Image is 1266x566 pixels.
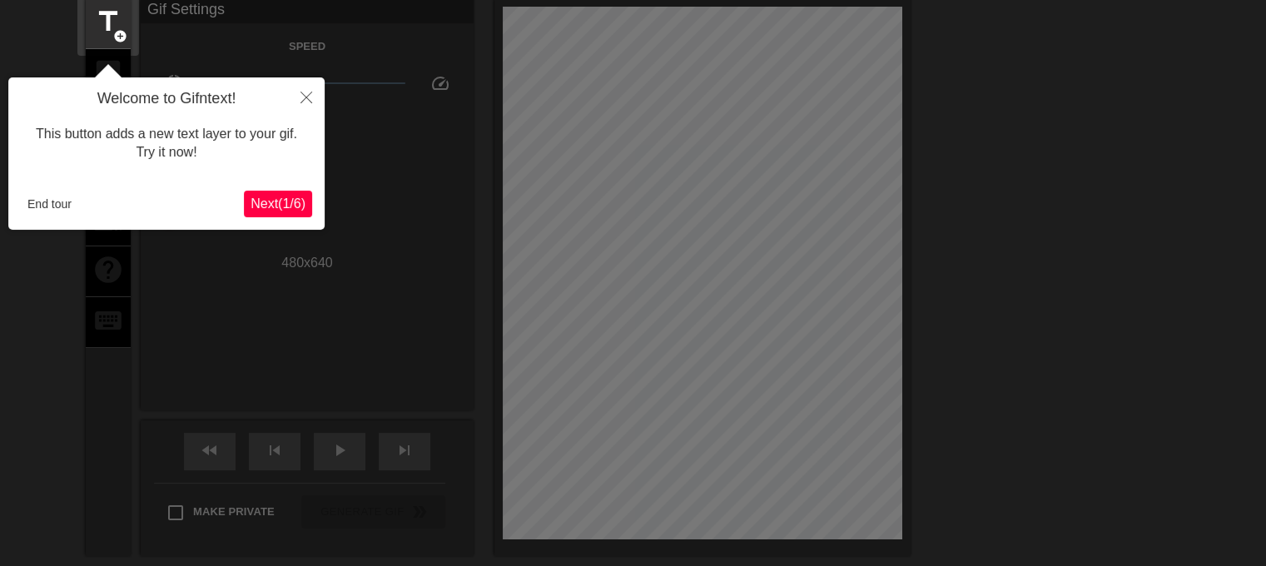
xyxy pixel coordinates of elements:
button: Next [244,191,312,217]
div: This button adds a new text layer to your gif. Try it now! [21,108,312,179]
button: Close [288,77,325,116]
button: End tour [21,191,78,216]
span: Next ( 1 / 6 ) [251,196,305,211]
h4: Welcome to Gifntext! [21,90,312,108]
